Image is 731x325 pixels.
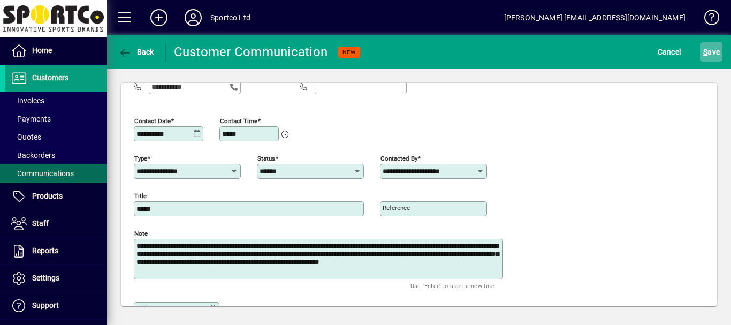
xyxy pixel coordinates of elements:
[134,192,147,199] mat-label: Title
[116,42,157,62] button: Back
[383,204,410,211] mat-label: Reference
[655,42,684,62] button: Cancel
[5,183,107,210] a: Products
[210,9,250,26] div: Sportco Ltd
[32,46,52,55] span: Home
[11,151,55,160] span: Backorders
[5,238,107,264] a: Reports
[32,73,68,82] span: Customers
[136,305,178,312] mat-label: Follow up date
[5,37,107,64] a: Home
[11,115,51,123] span: Payments
[342,49,356,56] span: NEW
[32,274,59,282] span: Settings
[5,92,107,110] a: Invoices
[5,210,107,237] a: Staff
[118,48,154,56] span: Back
[5,164,107,183] a: Communications
[5,110,107,128] a: Payments
[504,9,686,26] div: [PERSON_NAME] [EMAIL_ADDRESS][DOMAIN_NAME]
[5,128,107,146] a: Quotes
[32,192,63,200] span: Products
[174,43,328,61] div: Customer Communication
[11,169,74,178] span: Communications
[380,154,417,162] mat-label: Contacted by
[32,246,58,255] span: Reports
[32,219,49,228] span: Staff
[410,279,494,292] mat-hint: Use 'Enter' to start a new line
[703,48,707,56] span: S
[696,2,718,37] a: Knowledge Base
[176,8,210,27] button: Profile
[220,117,257,124] mat-label: Contact time
[11,96,44,105] span: Invoices
[700,42,722,62] button: Save
[5,292,107,319] a: Support
[658,43,681,61] span: Cancel
[107,42,166,62] app-page-header-button: Back
[142,8,176,27] button: Add
[134,117,171,124] mat-label: Contact date
[134,154,147,162] mat-label: Type
[11,133,41,141] span: Quotes
[257,154,275,162] mat-label: Status
[5,146,107,164] a: Backorders
[134,229,148,237] mat-label: Note
[5,265,107,292] a: Settings
[32,301,59,309] span: Support
[703,43,720,61] span: ave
